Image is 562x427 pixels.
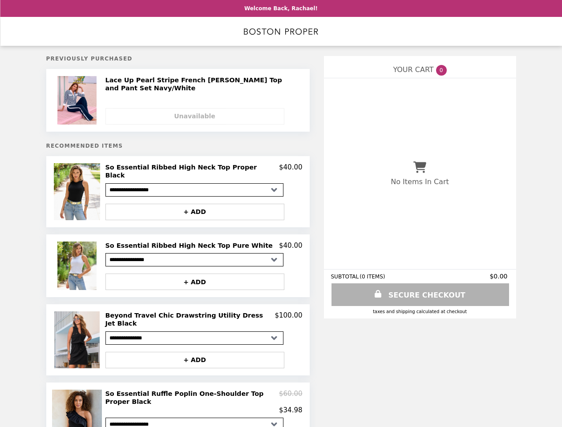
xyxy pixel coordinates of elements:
span: 0 [436,65,447,76]
h2: So Essential Ribbed High Neck Top Proper Black [105,163,279,180]
h2: So Essential Ribbed High Neck Top Pure White [105,242,276,250]
img: Brand Logo [244,22,319,40]
h5: Previously Purchased [46,56,310,62]
p: $40.00 [279,163,303,180]
button: + ADD [105,274,284,290]
span: ( 0 ITEMS ) [360,274,385,280]
p: $100.00 [275,311,302,328]
button: + ADD [105,352,284,368]
p: $34.98 [279,406,303,414]
p: $40.00 [279,242,303,250]
img: So Essential Ribbed High Neck Top Proper Black [54,163,102,220]
p: $60.00 [279,390,303,406]
h5: Recommended Items [46,143,310,149]
span: $0.00 [489,273,509,280]
h2: Lace Up Pearl Stripe French [PERSON_NAME] Top and Pant Set Navy/White [105,76,296,93]
h2: Beyond Travel Chic Drawstring Utility Dress Jet Black [105,311,275,328]
p: No Items In Cart [391,177,449,186]
img: Lace Up Pearl Stripe French Terry Top and Pant Set Navy/White [57,76,98,125]
select: Select a product variant [105,183,283,197]
h2: So Essential Ruffle Poplin One-Shoulder Top Proper Black [105,390,279,406]
img: So Essential Ribbed High Neck Top Pure White [57,242,99,290]
select: Select a product variant [105,253,283,266]
button: + ADD [105,204,284,220]
select: Select a product variant [105,331,283,345]
img: Beyond Travel Chic Drawstring Utility Dress Jet Black [54,311,102,368]
div: Taxes and Shipping calculated at checkout [331,309,509,314]
p: Welcome Back, Rachael! [244,5,318,12]
span: YOUR CART [393,65,433,74]
span: SUBTOTAL [331,274,360,280]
